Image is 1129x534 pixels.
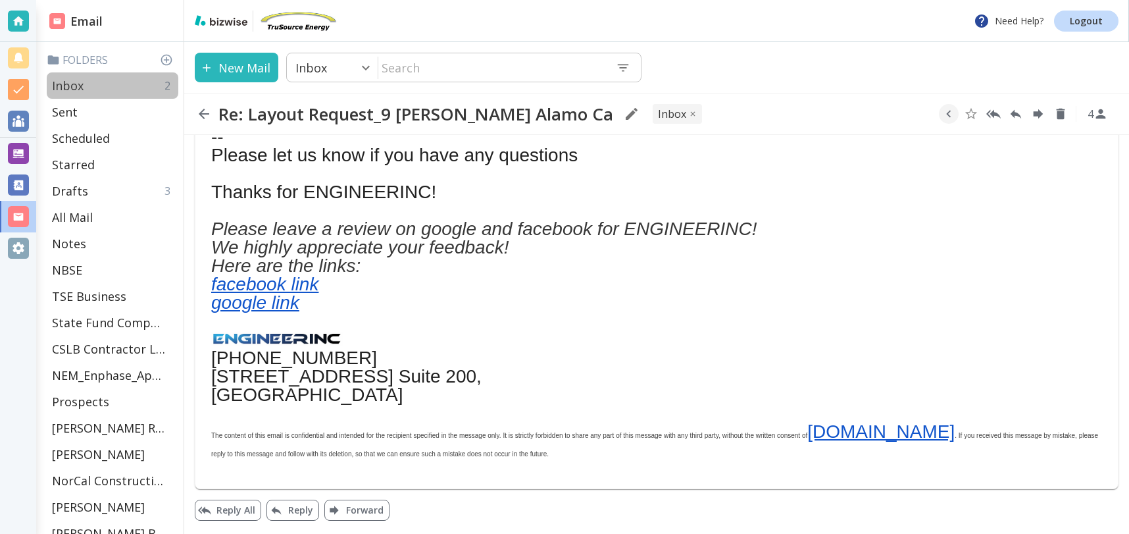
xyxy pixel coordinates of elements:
p: State Fund Compensation [52,315,165,331]
p: Inbox [52,78,84,93]
p: Need Help? [974,13,1043,29]
h2: Email [49,13,103,30]
p: All Mail [52,209,93,225]
img: bizwise [195,15,247,26]
img: DashboardSidebarEmail.svg [49,13,65,29]
div: NEM_Enphase_Applications [47,362,178,388]
button: Delete [1051,104,1070,124]
input: Search [378,54,605,81]
p: TSE Business [52,288,126,304]
p: Inbox [295,60,327,76]
p: [PERSON_NAME] [52,446,145,462]
p: [PERSON_NAME] [52,499,145,515]
a: Logout [1054,11,1118,32]
div: Drafts3 [47,178,178,204]
p: NEM_Enphase_Applications [52,367,165,383]
p: 2 [164,78,176,93]
p: CSLB Contractor License [52,341,165,357]
p: 4 [1088,107,1093,121]
div: Notes [47,230,178,257]
p: Sent [52,104,78,120]
p: NorCal Construction [52,473,165,489]
button: New Mail [195,53,278,82]
button: Reply [1006,104,1026,124]
p: Logout [1070,16,1103,26]
button: Reply All [195,500,261,521]
div: [PERSON_NAME] Residence [47,415,178,441]
div: Inbox2 [47,72,178,99]
img: TruSource Energy, Inc. [259,11,338,32]
div: State Fund Compensation [47,309,178,336]
h2: Re: Layout Request_9 [PERSON_NAME] Alamo Ca [218,103,613,124]
div: Prospects [47,388,178,415]
p: Prospects [52,394,109,410]
button: Reply [266,500,319,521]
button: Forward [324,500,389,521]
div: NorCal Construction [47,467,178,494]
button: See Participants [1082,98,1113,130]
p: INBOX [658,107,686,121]
div: All Mail [47,204,178,230]
p: 3 [164,184,176,198]
p: Folders [47,53,178,67]
p: Drafts [52,183,88,199]
p: Starred [52,157,95,173]
button: Reply All [984,104,1003,124]
div: [PERSON_NAME] [47,494,178,520]
div: CSLB Contractor License [47,336,178,362]
div: [PERSON_NAME] [47,441,178,467]
p: [PERSON_NAME] Residence [52,420,165,436]
div: Sent [47,99,178,125]
div: Scheduled [47,125,178,151]
div: NBSE [47,257,178,283]
p: Scheduled [52,130,110,146]
p: NBSE [52,262,82,278]
div: Starred [47,151,178,178]
div: TSE Business [47,283,178,309]
button: Forward [1028,104,1048,124]
p: Notes [52,236,86,252]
